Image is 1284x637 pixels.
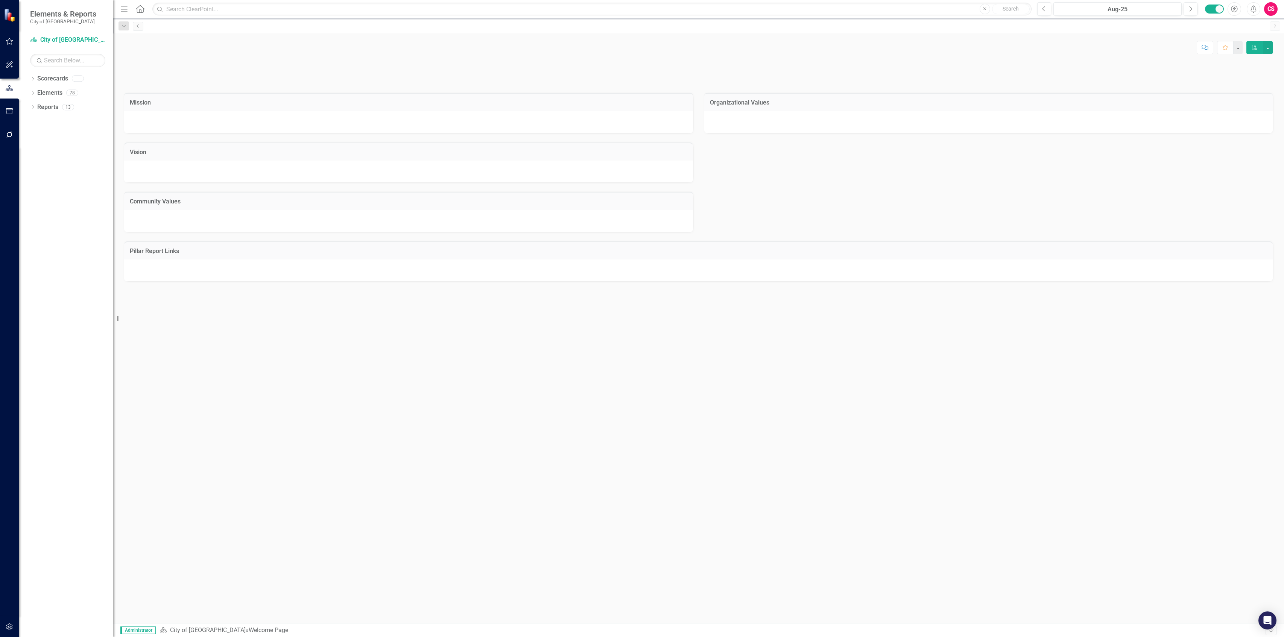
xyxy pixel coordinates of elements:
[130,248,1267,255] h3: Pillar Report Links
[130,99,687,106] h3: Mission
[1056,5,1179,14] div: Aug-25
[152,3,1032,16] input: Search ClearPoint...
[1053,2,1182,16] button: Aug-25
[120,626,156,634] span: Administrator
[37,89,62,97] a: Elements
[66,90,78,96] div: 78
[170,626,246,634] a: City of [GEOGRAPHIC_DATA]
[30,54,105,67] input: Search Below...
[130,149,687,156] h3: Vision
[1258,611,1276,629] div: Open Intercom Messenger
[1003,6,1019,12] span: Search
[160,626,1266,635] div: »
[710,99,1267,106] h3: Organizational Values
[30,9,96,18] span: Elements & Reports
[37,103,58,112] a: Reports
[30,18,96,24] small: City of [GEOGRAPHIC_DATA]
[30,36,105,44] a: City of [GEOGRAPHIC_DATA]
[130,198,687,205] h3: Community Values
[1264,2,1278,16] button: CS
[37,74,68,83] a: Scorecards
[249,626,288,634] div: Welcome Page
[992,4,1030,14] button: Search
[3,8,17,22] img: ClearPoint Strategy
[62,104,74,110] div: 13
